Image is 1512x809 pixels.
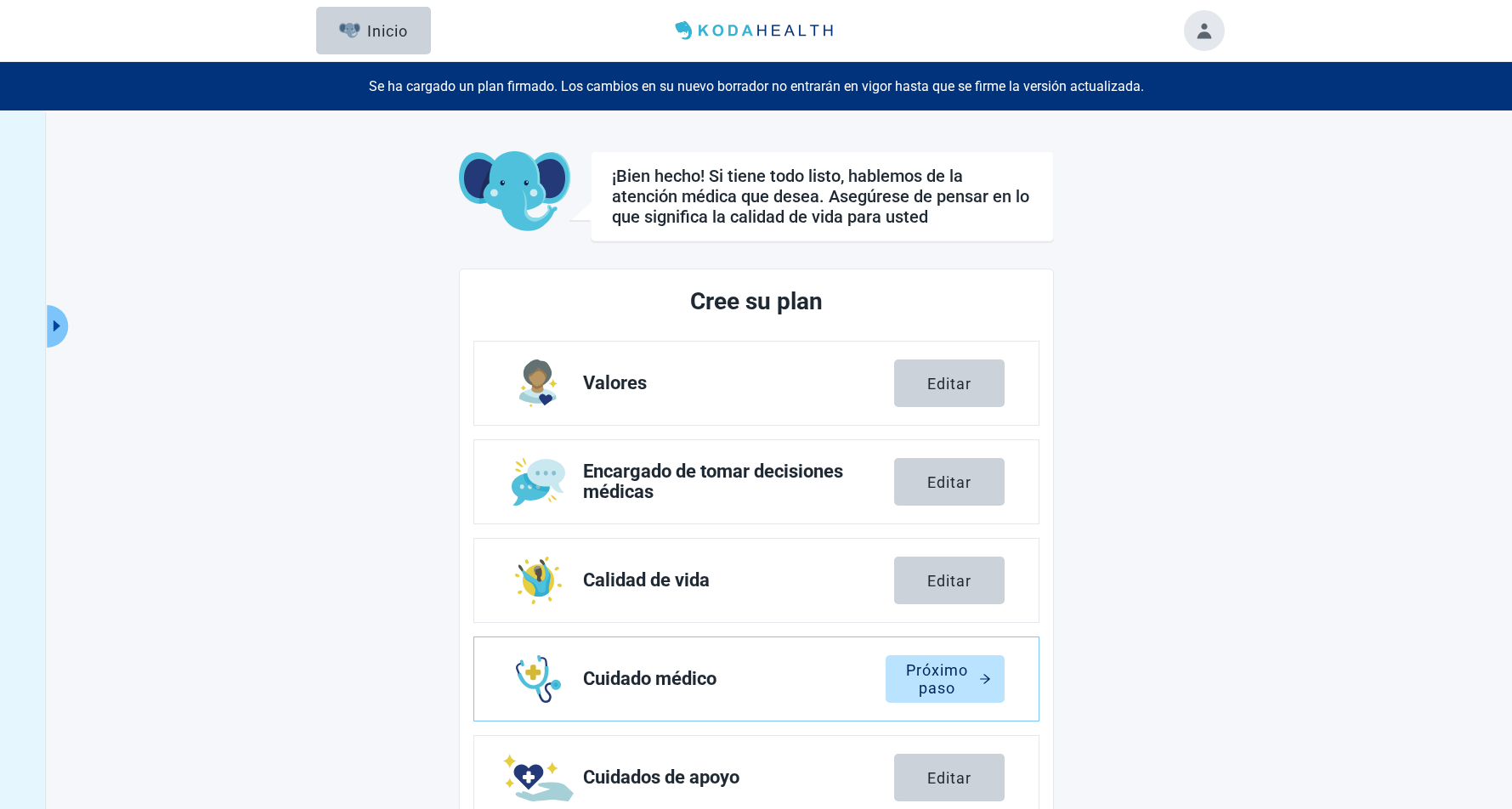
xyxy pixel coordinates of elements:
div: Editar [927,375,971,392]
span: caret-right [48,318,65,334]
div: Editar [927,473,971,490]
div: Editar [927,769,971,786]
img: Elephant [339,23,360,38]
span: Cuidados de apoyo [583,767,894,788]
span: Encargado de tomar decisiones médicas [583,461,894,502]
button: Editar [894,557,1005,604]
h1: ¡Bien hecho! Si tiene todo listo, hablemos de la atención médica que desea. Asegúrese de pensar e... [612,166,1033,227]
div: Inicio [339,22,408,39]
button: Ampliar el menú [47,305,68,348]
span: Cuidado médico [583,669,886,689]
button: Próximo pasoarrow-right [886,655,1005,703]
a: Editar Valores section [474,342,1039,425]
a: Editar Calidad de vida section [474,539,1039,622]
a: Editar Encargado de tomar decisiones médicas section [474,440,1039,523]
img: Koda Health [668,17,843,44]
div: Próximo paso [899,670,991,687]
button: Editar [894,359,1005,407]
span: Calidad de vida [583,570,894,591]
div: Editar [927,572,971,589]
button: Toggle account menu [1184,10,1225,51]
button: Editar [894,458,1005,506]
button: Editar [894,754,1005,801]
img: Koda Elephant [459,151,570,233]
a: Editar Cuidado médico section [474,637,1039,721]
button: ElephantInicio [316,7,431,54]
h2: Cree su plan [537,283,976,320]
span: Valores [583,373,894,393]
span: arrow-right [979,673,991,685]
